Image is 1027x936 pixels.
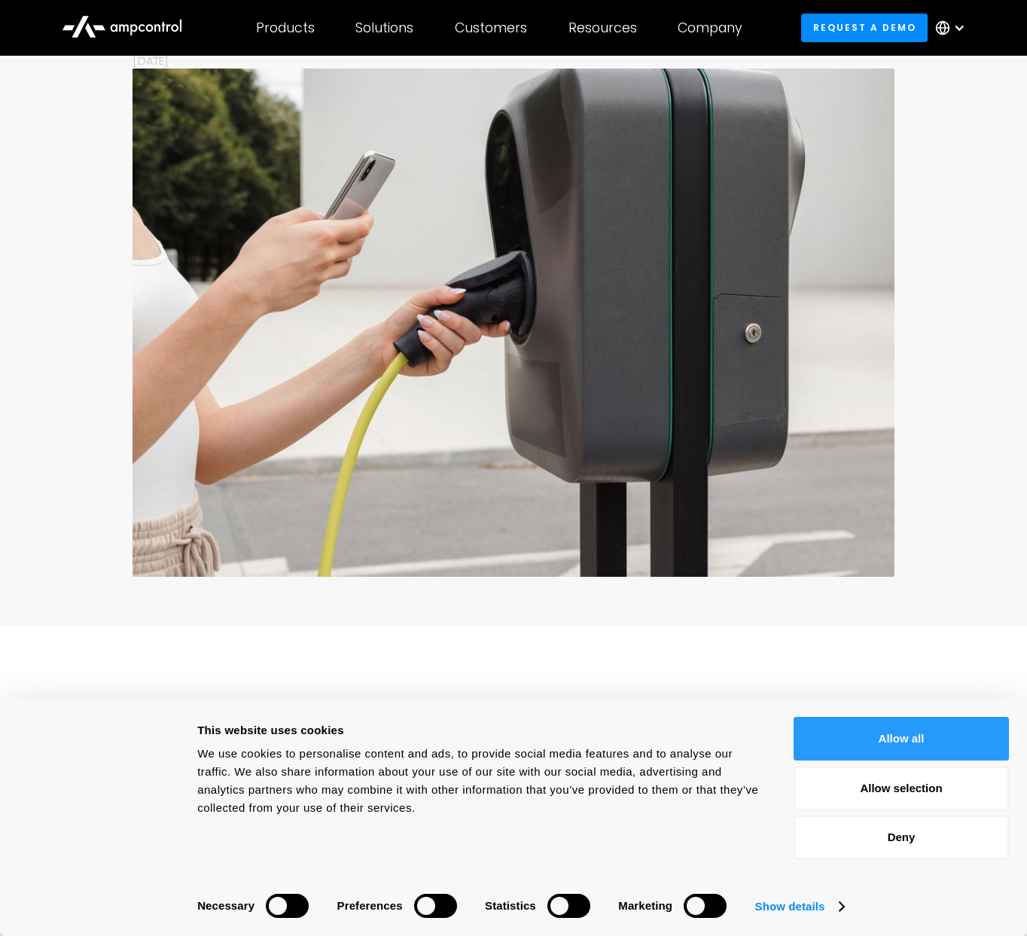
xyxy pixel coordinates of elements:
button: Allow all [794,717,1009,761]
div: Resources [568,20,637,36]
button: Deny [794,816,1009,859]
div: Customers [455,20,527,36]
p: [DATE] [133,53,894,69]
div: Company [678,20,742,36]
div: Products [256,20,315,36]
a: Show details [755,895,844,918]
strong: Marketing [618,899,672,912]
strong: Preferences [337,899,403,912]
button: Allow selection [794,767,1009,810]
div: We use cookies to personalise content and ads, to provide social media features and to analyse ou... [197,745,760,817]
div: Solutions [355,20,413,36]
div: This website uses cookies [197,721,760,739]
strong: Necessary [197,899,254,912]
a: Request a demo [801,14,928,41]
strong: Statistics [485,899,536,912]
